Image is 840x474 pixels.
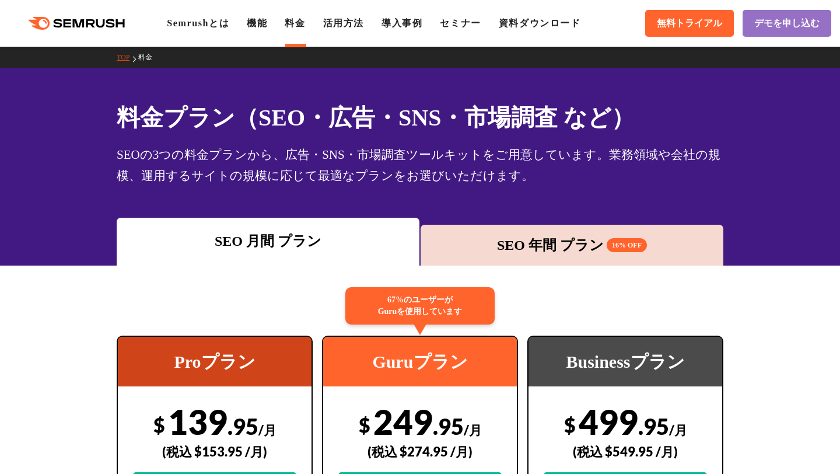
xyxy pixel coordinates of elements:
[228,413,258,440] span: .95
[138,53,161,61] a: 料金
[123,231,414,252] div: SEO 月間 プラン
[544,431,707,472] div: (税込 $549.95 /月)
[645,10,734,37] a: 無料トライアル
[285,18,305,28] a: 料金
[754,18,820,30] span: デモを申し込む
[153,413,165,437] span: $
[167,18,229,28] a: Semrushとは
[464,422,482,438] span: /月
[117,144,723,186] div: SEOの3つの料金プランから、広告・SNS・市場調査ツールキットをご用意しています。業務領域や会社の規模、運用するサイトの規模に応じて最適なプランをお選びいただけます。
[117,53,138,61] a: TOP
[359,413,370,437] span: $
[638,413,669,440] span: .95
[669,422,687,438] span: /月
[607,238,647,252] span: 16% OFF
[743,10,831,37] a: デモを申し込む
[564,413,576,437] span: $
[323,18,364,28] a: 活用方法
[117,100,723,135] h1: 料金プラン（SEO・広告・SNS・市場調査 など）
[345,287,495,325] div: 67%のユーザーが Guruを使用しています
[433,413,464,440] span: .95
[247,18,267,28] a: 機能
[440,18,481,28] a: セミナー
[499,18,581,28] a: 資料ダウンロード
[338,431,502,472] div: (税込 $274.95 /月)
[381,18,422,28] a: 導入事例
[426,235,717,256] div: SEO 年間 プラン
[528,337,722,386] div: Businessプラン
[118,337,311,386] div: Proプラン
[657,18,722,30] span: 無料トライアル
[323,337,517,386] div: Guruプラン
[258,422,276,438] span: /月
[133,431,296,472] div: (税込 $153.95 /月)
